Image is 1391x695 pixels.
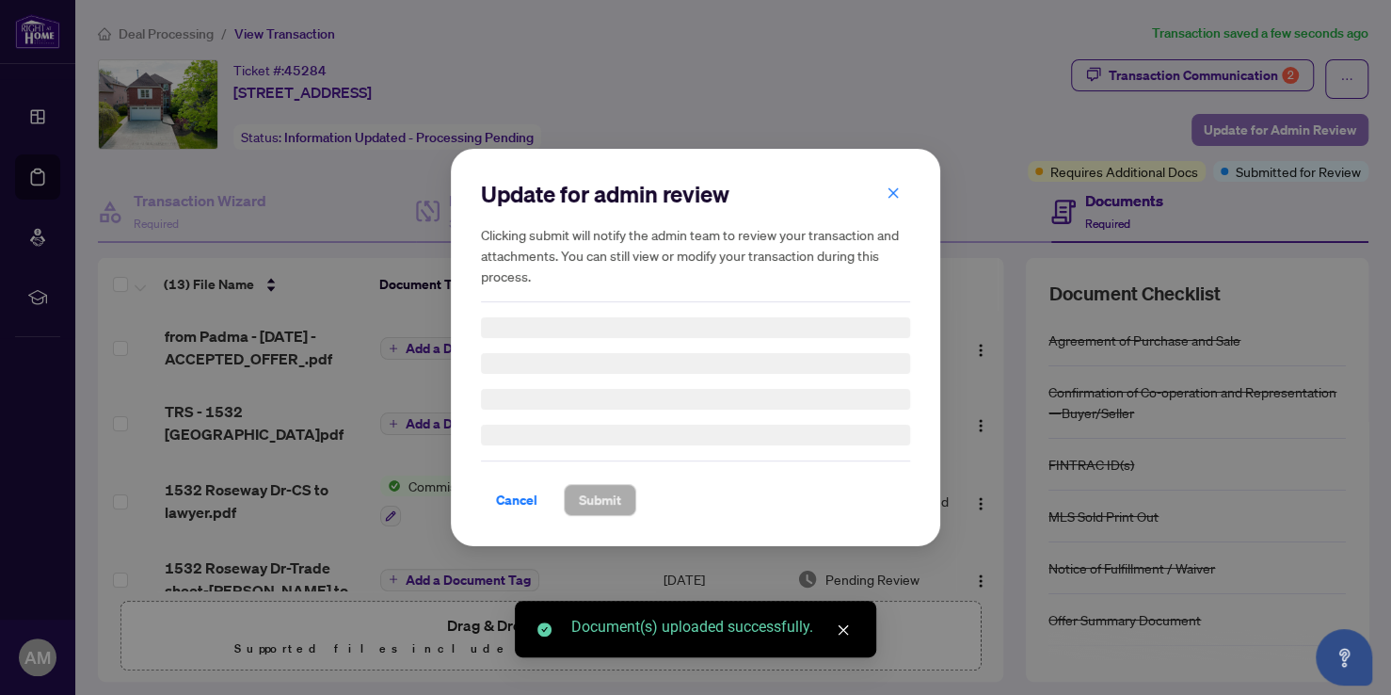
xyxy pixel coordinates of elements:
[833,620,854,640] a: Close
[481,179,910,209] h2: Update for admin review
[481,484,552,516] button: Cancel
[496,485,537,515] span: Cancel
[571,616,854,638] div: Document(s) uploaded successfully.
[537,622,552,637] span: check-circle
[481,224,910,286] h5: Clicking submit will notify the admin team to review your transaction and attachments. You can st...
[1316,629,1372,686] button: Open asap
[564,484,636,516] button: Submit
[837,623,850,637] span: close
[887,186,900,200] span: close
